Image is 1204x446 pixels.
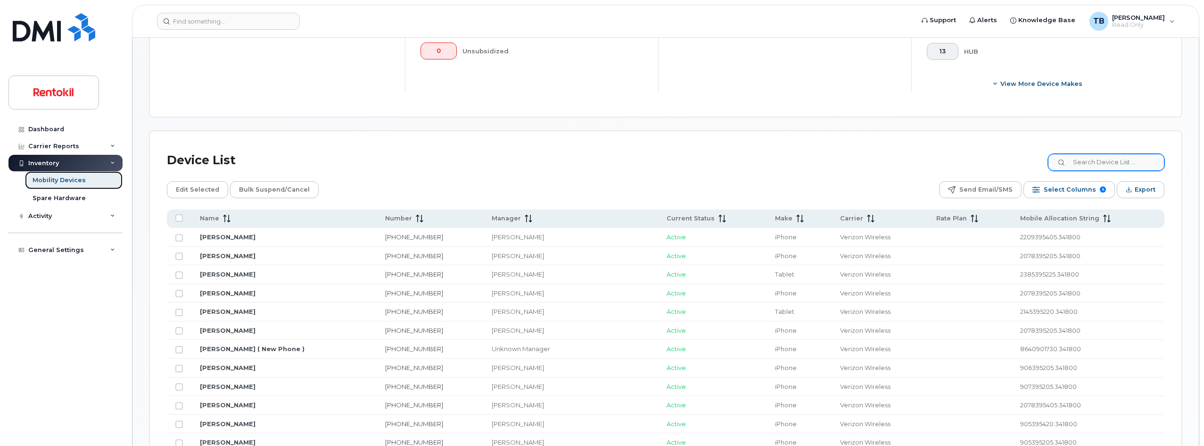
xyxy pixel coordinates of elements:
[775,364,797,371] span: iPhone
[200,345,305,353] a: [PERSON_NAME] ( New Phone )
[1044,183,1096,197] span: Select Columns
[927,43,958,60] button: 13
[1020,327,1080,334] span: 2078395205.341800
[1020,233,1080,241] span: 2209395405.341800
[385,233,443,241] a: [PHONE_NUMBER]
[1020,345,1081,353] span: 8640901730.341800
[840,214,863,223] span: Carrier
[840,364,891,371] span: Verizon Wireless
[840,233,891,241] span: Verizon Wireless
[1117,181,1164,198] button: Export
[939,181,1022,198] button: Send Email/SMS
[1100,186,1106,193] span: 9
[176,183,219,197] span: Edit Selected
[1020,420,1077,428] span: 905395420.341800
[775,308,794,315] span: Tablet
[492,401,650,410] div: [PERSON_NAME]
[840,438,891,446] span: Verizon Wireless
[1000,79,1082,88] span: View More Device Makes
[200,270,256,278] a: [PERSON_NAME]
[667,308,686,315] span: Active
[1020,214,1099,223] span: Mobile Allocation String
[492,289,650,298] div: [PERSON_NAME]
[200,420,256,428] a: [PERSON_NAME]
[667,383,686,390] span: Active
[200,327,256,334] a: [PERSON_NAME]
[200,308,256,315] a: [PERSON_NAME]
[1163,405,1197,439] iframe: Messenger Launcher
[385,252,443,260] a: [PHONE_NUMBER]
[667,345,686,353] span: Active
[840,383,891,390] span: Verizon Wireless
[927,75,1149,92] button: View More Device Makes
[200,252,256,260] a: [PERSON_NAME]
[1020,383,1077,390] span: 907395205.341800
[775,327,797,334] span: iPhone
[963,11,1004,30] a: Alerts
[492,307,650,316] div: [PERSON_NAME]
[1083,12,1181,31] div: Tabatha Bender
[385,270,443,278] a: [PHONE_NUMBER]
[385,214,412,223] span: Number
[667,364,686,371] span: Active
[775,401,797,409] span: iPhone
[492,363,650,372] div: [PERSON_NAME]
[1020,289,1080,297] span: 2078395205.341800
[157,13,300,30] input: Find something...
[667,327,686,334] span: Active
[385,383,443,390] a: [PHONE_NUMBER]
[200,289,256,297] a: [PERSON_NAME]
[935,48,950,55] span: 13
[200,214,219,223] span: Name
[492,326,650,335] div: [PERSON_NAME]
[200,438,256,446] a: [PERSON_NAME]
[1093,16,1105,27] span: TB
[492,270,650,279] div: [PERSON_NAME]
[492,214,521,223] span: Manager
[385,438,443,446] a: [PHONE_NUMBER]
[667,270,686,278] span: Active
[167,181,228,198] button: Edit Selected
[167,148,236,173] div: Device List
[492,382,650,391] div: [PERSON_NAME]
[915,11,963,30] a: Support
[667,438,686,446] span: Active
[775,252,797,260] span: iPhone
[959,183,1013,197] span: Send Email/SMS
[200,364,256,371] a: [PERSON_NAME]
[492,345,650,353] div: Unknown Manager
[230,181,319,198] button: Bulk Suspend/Cancel
[840,345,891,353] span: Verizon Wireless
[667,252,686,260] span: Active
[775,270,794,278] span: Tablet
[429,47,449,55] span: 0
[462,42,643,59] div: Unsubsidized
[492,233,650,242] div: [PERSON_NAME]
[385,420,443,428] a: [PHONE_NUMBER]
[775,420,797,428] span: iPhone
[239,183,310,197] span: Bulk Suspend/Cancel
[385,327,443,334] a: [PHONE_NUMBER]
[775,233,797,241] span: iPhone
[977,16,997,25] span: Alerts
[492,420,650,429] div: [PERSON_NAME]
[1048,154,1164,171] input: Search Device List ...
[1112,21,1165,29] span: Read Only
[667,214,715,223] span: Current Status
[1020,401,1081,409] span: 2078395405.341800
[775,289,797,297] span: iPhone
[492,252,650,261] div: [PERSON_NAME]
[1020,308,1078,315] span: 2145395220.341800
[840,252,891,260] span: Verizon Wireless
[775,214,792,223] span: Make
[667,420,686,428] span: Active
[385,345,443,353] a: [PHONE_NUMBER]
[840,289,891,297] span: Verizon Wireless
[421,42,457,59] button: 0
[775,345,797,353] span: iPhone
[385,401,443,409] a: [PHONE_NUMBER]
[1004,11,1082,30] a: Knowledge Base
[1023,181,1115,198] button: Select Columns 9
[1018,16,1075,25] span: Knowledge Base
[667,233,686,241] span: Active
